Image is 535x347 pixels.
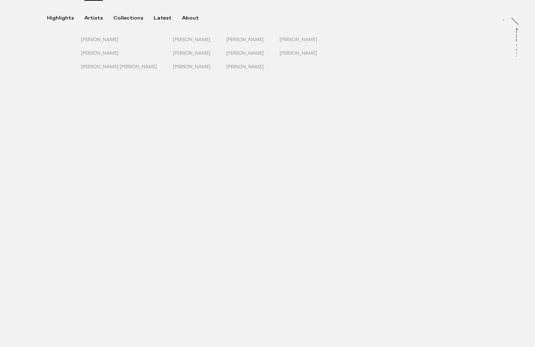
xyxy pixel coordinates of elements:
span: [PERSON_NAME] [173,50,211,56]
div: About [182,15,199,21]
button: [PERSON_NAME] [173,50,226,64]
span: [PERSON_NAME] [226,64,264,69]
span: [PERSON_NAME] [PERSON_NAME] [81,64,157,69]
button: Artists [84,15,113,21]
span: [PERSON_NAME] [226,50,264,56]
span: [PERSON_NAME] [81,37,119,42]
button: [PERSON_NAME] [81,37,173,50]
button: [PERSON_NAME] [173,64,226,77]
button: [PERSON_NAME] [226,50,280,64]
button: Collections [113,15,154,21]
div: At [501,20,508,25]
span: [PERSON_NAME] [280,37,317,42]
button: [PERSON_NAME] [280,50,333,64]
button: [PERSON_NAME] [PERSON_NAME] [81,64,173,77]
div: Latest [154,15,171,21]
button: [PERSON_NAME] [81,50,173,64]
div: Artists [84,15,103,21]
div: Highlights [47,15,74,21]
span: [PERSON_NAME] [226,37,264,42]
span: [PERSON_NAME] [173,64,211,69]
button: Highlights [47,15,84,21]
a: At [501,13,508,20]
button: [PERSON_NAME] [226,64,280,77]
span: [PERSON_NAME] [173,37,211,42]
span: [PERSON_NAME] [81,50,119,56]
button: About [182,15,209,21]
div: [PERSON_NAME] [511,28,517,82]
button: Latest [154,15,182,21]
button: [PERSON_NAME] [226,37,280,50]
div: Collections [113,15,143,21]
span: [PERSON_NAME] [280,50,317,56]
a: [PERSON_NAME] [516,28,523,57]
button: [PERSON_NAME] [280,37,333,50]
button: [PERSON_NAME] [173,37,226,50]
